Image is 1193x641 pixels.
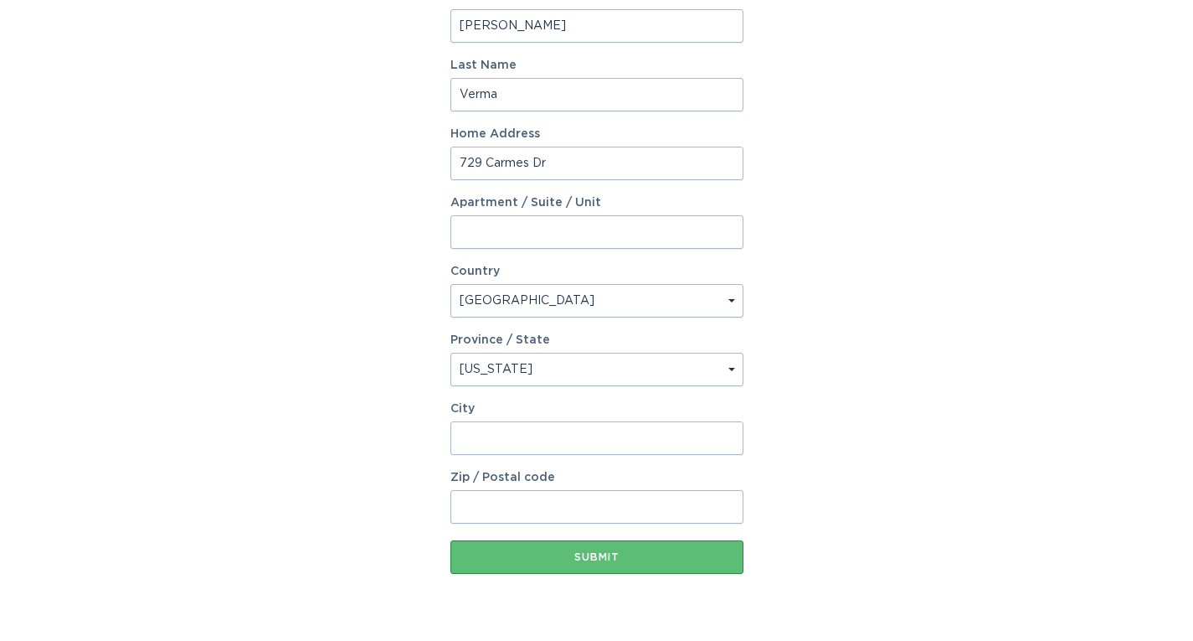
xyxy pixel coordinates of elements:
button: Submit [450,540,743,574]
label: Province / State [450,334,550,346]
div: Submit [459,552,735,562]
label: Home Address [450,128,743,140]
label: Zip / Postal code [450,472,743,483]
label: Country [450,266,500,277]
label: Last Name [450,59,743,71]
label: City [450,403,743,415]
label: Apartment / Suite / Unit [450,197,743,209]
